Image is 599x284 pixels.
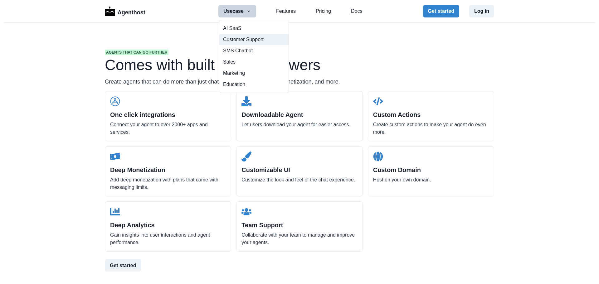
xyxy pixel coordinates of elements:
button: Usecase [218,5,256,17]
p: Customize the look and feel of the chat experience. [241,176,357,184]
button: Customer Support [219,34,289,45]
img: Logo [105,7,115,16]
button: AI SaaS [219,23,289,34]
h2: Deep Monetization [110,166,226,174]
a: SMS Chatbot [219,45,289,56]
button: Education [219,79,289,90]
h2: One click integrations [110,111,226,118]
p: Host on your own domain. [373,176,489,184]
h1: Comes with built in superpowers [105,58,494,73]
button: Marketing [219,68,289,79]
a: Get started [105,259,494,272]
button: Get started [105,259,141,272]
p: Collaborate with your team to manage and improve your agents. [241,231,357,246]
a: LogoAgenthost [105,6,145,17]
h2: Downloadable Agent [241,111,357,118]
a: Docs [351,7,362,15]
p: Agenthost [118,6,145,17]
button: Get started [423,5,459,17]
p: Create custom actions to make your agent do even more. [373,121,489,136]
a: Pricing [316,7,331,15]
p: Gain insights into user interactions and agent performance. [110,231,226,246]
h2: Deep Analytics [110,221,226,229]
span: Agents that can go further [105,50,168,55]
button: Log in [469,5,494,17]
h2: Customizable UI [241,166,357,174]
h2: Custom Domain [373,166,489,174]
p: Connect your agent to over 2000+ apps and services. [110,121,226,136]
p: Let users download your agent for easier access. [241,121,357,128]
h2: Team Support [241,221,357,229]
p: Add deep monetization with plans that come with messaging limits. [110,176,226,191]
p: Create agents that can do more than just chat, with integrations, deep monetization, and more. [105,78,494,86]
h2: Custom Actions [373,111,489,118]
button: Sales [219,56,289,68]
a: Features [276,7,296,15]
